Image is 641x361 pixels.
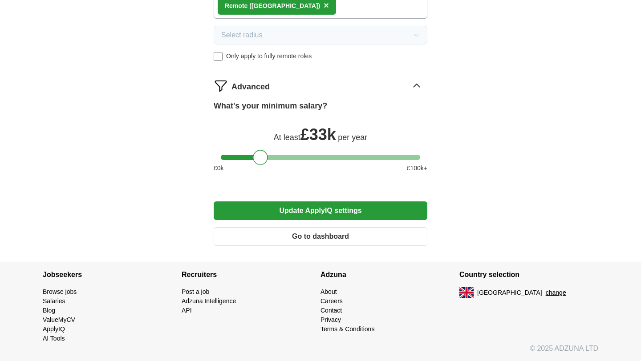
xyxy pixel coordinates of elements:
a: Adzuna Intelligence [182,297,236,305]
a: Contact [320,307,342,314]
button: change [546,288,566,297]
a: Careers [320,297,343,305]
span: × [324,0,329,10]
h4: Country selection [459,262,598,287]
div: Remote ([GEOGRAPHIC_DATA]) [225,1,320,11]
span: per year [338,133,367,142]
label: What's your minimum salary? [214,100,327,112]
span: £ 33k [300,125,336,144]
a: ApplyIQ [43,325,65,333]
img: UK flag [459,287,474,298]
button: Update ApplyIQ settings [214,201,427,220]
button: Select radius [214,26,427,44]
a: Browse jobs [43,288,77,295]
a: API [182,307,192,314]
a: About [320,288,337,295]
a: Terms & Conditions [320,325,374,333]
button: Go to dashboard [214,227,427,246]
span: Select radius [221,30,263,40]
a: AI Tools [43,335,65,342]
span: Advanced [231,81,270,93]
a: Salaries [43,297,65,305]
span: [GEOGRAPHIC_DATA] [477,288,542,297]
div: © 2025 ADZUNA LTD [36,343,605,361]
a: Blog [43,307,55,314]
span: At least [274,133,300,142]
span: Only apply to fully remote roles [226,52,312,61]
input: Only apply to fully remote roles [214,52,223,61]
img: filter [214,79,228,93]
a: Privacy [320,316,341,323]
a: Post a job [182,288,209,295]
span: £ 100 k+ [407,164,427,173]
a: ValueMyCV [43,316,75,323]
span: £ 0 k [214,164,224,173]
